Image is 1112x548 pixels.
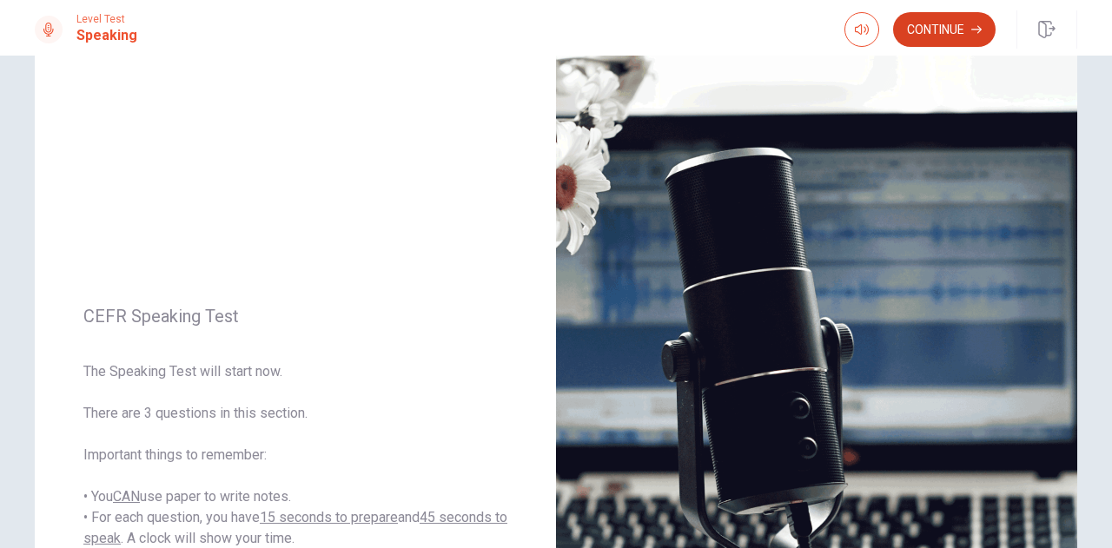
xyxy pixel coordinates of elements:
[113,488,140,505] u: CAN
[76,25,137,46] h1: Speaking
[893,12,996,47] button: Continue
[83,306,507,327] span: CEFR Speaking Test
[76,13,137,25] span: Level Test
[260,509,398,525] u: 15 seconds to prepare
